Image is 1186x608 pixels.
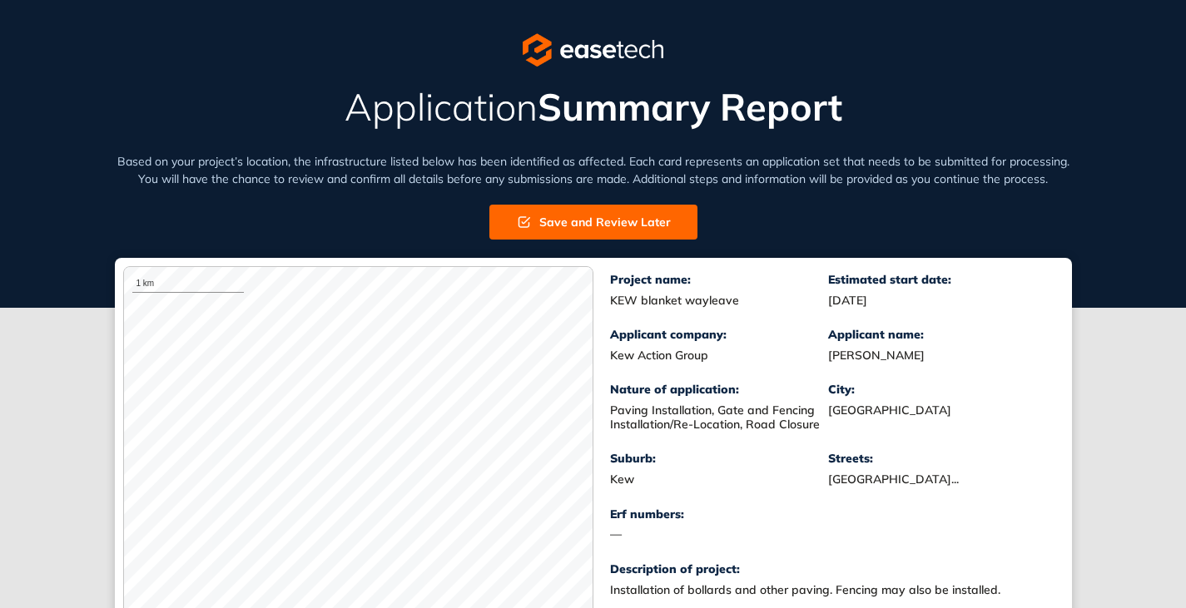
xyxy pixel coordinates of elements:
button: Save and Review Later [489,205,697,240]
div: Project name: [610,273,829,287]
div: Applicant company: [610,328,829,342]
h2: Application [115,87,1072,128]
div: Applicant name: [828,328,1047,342]
div: Suburb: [610,452,829,466]
div: [DATE] [828,294,1047,308]
div: [GEOGRAPHIC_DATA] [828,403,1047,418]
span: Save and Review Later [539,213,671,231]
span: [GEOGRAPHIC_DATA] [828,472,951,487]
div: [PERSON_NAME] [828,348,1047,363]
div: City: [828,383,1047,397]
div: KEW blanket wayleave [610,294,829,308]
div: — [610,527,829,541]
span: ... [951,472,959,487]
div: Kew Action Group [610,348,829,363]
span: Summary Report [538,83,842,130]
div: Estimated start date: [828,273,1047,287]
div: 1st Ave, Wynberg 1st Str, Wynberg 2nd Str, Wynberg 3rd Str, Wynberg 4th Str, Wynberg Watt Ave, Wy... [828,472,1047,487]
div: Streets: [828,452,1047,466]
div: Installation of bollards and other paving. Fencing may also be installed. [610,583,1026,597]
div: Paving Installation, Gate and Fencing Installation/Re-Location, Road Closure [610,403,829,432]
img: logo [523,33,663,67]
div: Based on your project’s location, the infrastructure listed below has been identified as affected... [115,153,1072,188]
div: Nature of application: [610,383,829,397]
div: Kew [610,472,829,487]
div: Erf numbers: [610,507,829,521]
div: Description of project: [610,562,1047,576]
div: 1 km [132,275,244,293]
